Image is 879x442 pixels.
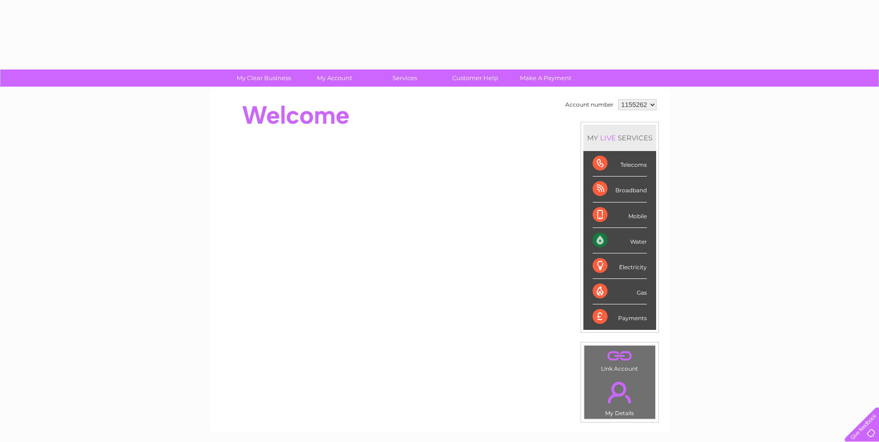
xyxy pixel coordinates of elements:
a: Services [367,69,443,87]
a: My Account [296,69,373,87]
div: Gas [593,279,647,304]
div: Telecoms [593,151,647,177]
div: Electricity [593,253,647,279]
td: Link Account [584,345,656,374]
div: LIVE [598,133,618,142]
a: Make A Payment [507,69,584,87]
td: My Details [584,374,656,419]
div: MY SERVICES [583,125,656,151]
a: . [587,348,653,364]
a: My Clear Business [226,69,302,87]
td: Account number [563,97,616,113]
div: Mobile [593,202,647,228]
a: . [587,376,653,409]
div: Broadband [593,177,647,202]
div: Water [593,228,647,253]
div: Payments [593,304,647,329]
a: Customer Help [437,69,513,87]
